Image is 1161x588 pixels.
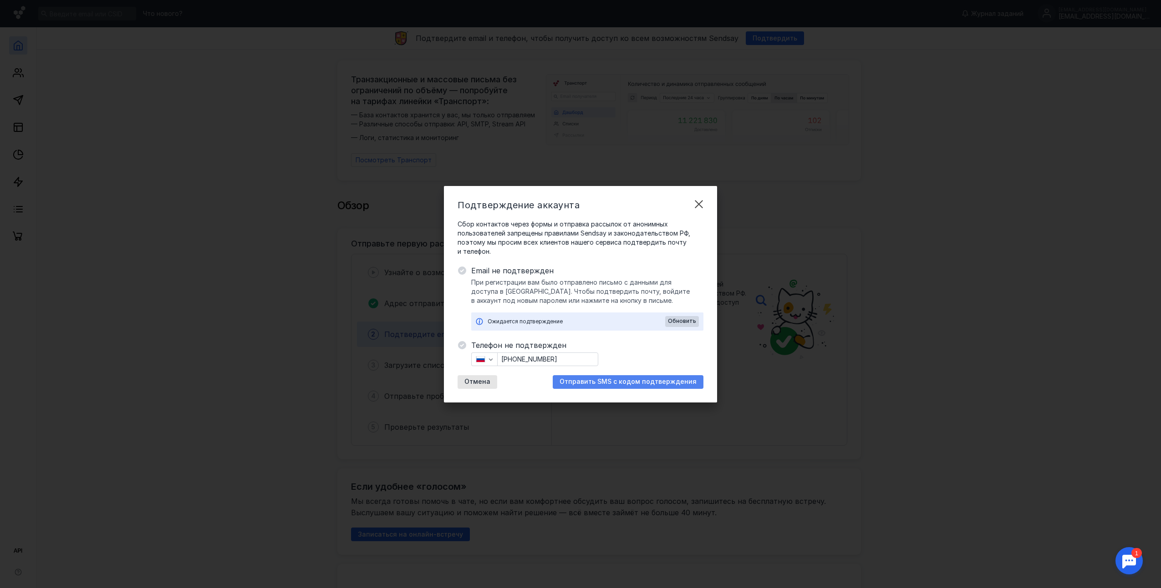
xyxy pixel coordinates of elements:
span: Сбор контактов через формы и отправка рассылок от анонимных пользователей запрещены правилами Sen... [458,220,703,256]
span: Телефон не подтвержден [471,340,703,351]
div: 1 [20,5,31,15]
span: Email не подтвержден [471,265,703,276]
div: Ожидается подтверждение [488,317,665,326]
button: Отмена [458,375,497,389]
span: Отправить SMS с кодом подтверждения [560,378,697,386]
span: Обновить [668,318,696,324]
span: При регистрации вам было отправлено письмо с данными для доступа в [GEOGRAPHIC_DATA]. Чтобы подтв... [471,278,703,305]
button: Обновить [665,316,699,327]
button: Отправить SMS с кодом подтверждения [553,375,703,389]
span: Подтверждение аккаунта [458,200,580,211]
span: Отмена [464,378,490,386]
